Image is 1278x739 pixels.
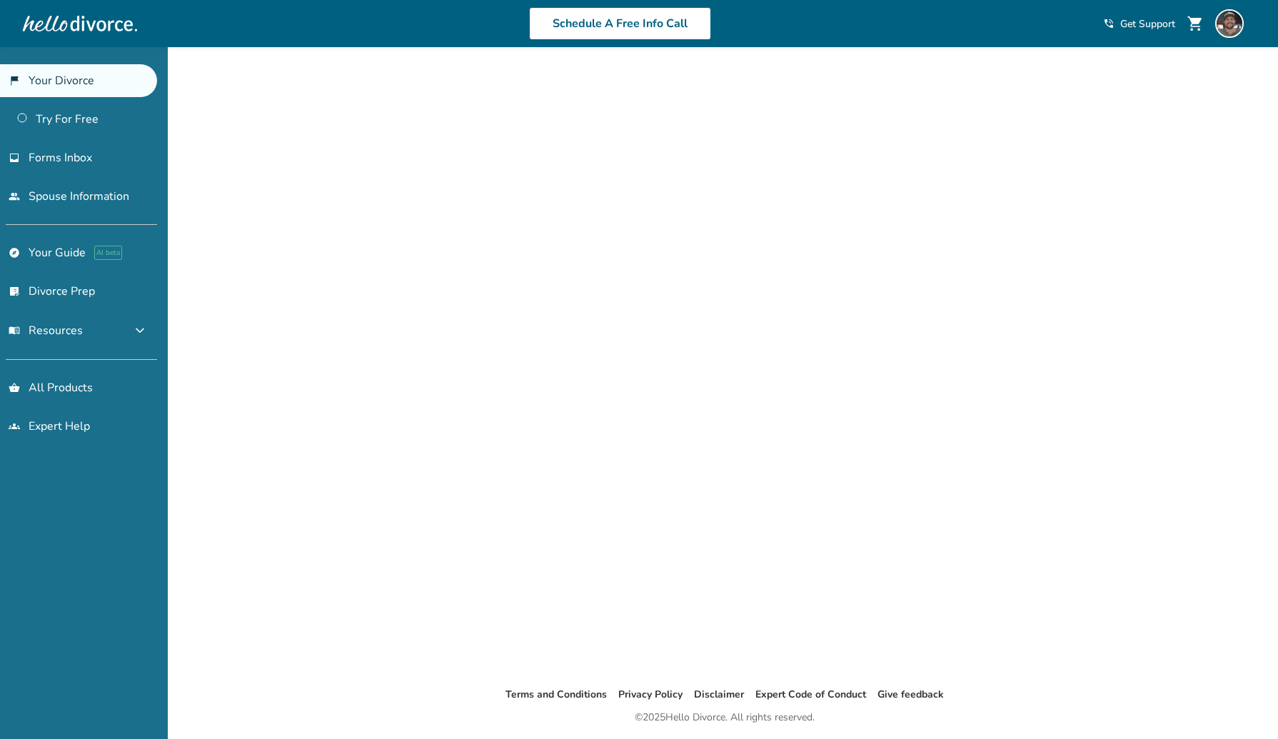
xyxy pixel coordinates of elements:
[9,75,20,86] span: flag_2
[635,709,815,726] div: © 2025 Hello Divorce. All rights reserved.
[1120,17,1175,31] span: Get Support
[29,150,92,166] span: Forms Inbox
[9,152,20,164] span: inbox
[9,421,20,432] span: groups
[505,688,607,701] a: Terms and Conditions
[529,7,711,40] a: Schedule A Free Info Call
[1103,17,1175,31] a: phone_in_talkGet Support
[694,686,744,703] li: Disclaimer
[1187,15,1204,32] span: shopping_cart
[9,325,20,336] span: menu_book
[877,686,944,703] li: Give feedback
[1215,9,1244,38] img: Matthew Marr
[9,247,20,258] span: explore
[755,688,866,701] a: Expert Code of Conduct
[94,246,122,260] span: AI beta
[618,688,683,701] a: Privacy Policy
[9,286,20,297] span: list_alt_check
[9,323,83,338] span: Resources
[1103,18,1115,29] span: phone_in_talk
[9,382,20,393] span: shopping_basket
[131,322,149,339] span: expand_more
[9,191,20,202] span: people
